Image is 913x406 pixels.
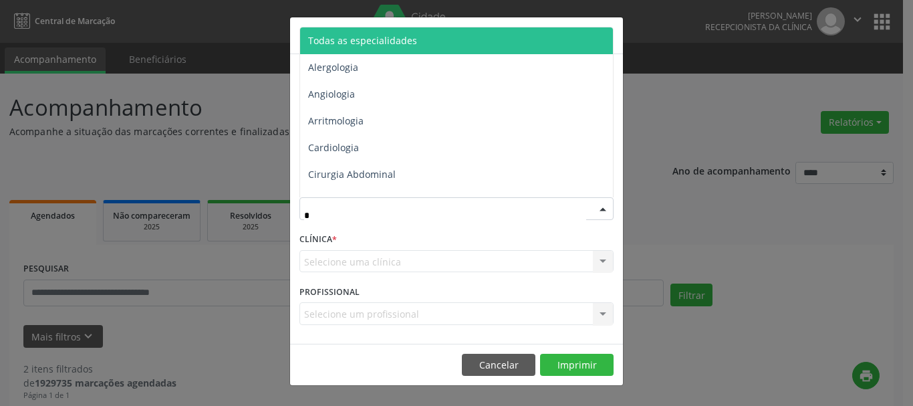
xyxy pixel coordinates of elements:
[299,282,360,302] label: PROFISSIONAL
[308,61,358,74] span: Alergologia
[462,354,535,377] button: Cancelar
[308,141,359,154] span: Cardiologia
[308,195,426,207] span: Cirurgia Cabeça e Pescoço
[308,114,364,127] span: Arritmologia
[308,168,396,181] span: Cirurgia Abdominal
[299,229,337,250] label: CLÍNICA
[596,17,623,50] button: Close
[308,88,355,100] span: Angiologia
[308,34,417,47] span: Todas as especialidades
[299,27,452,44] h5: Relatório de agendamentos
[540,354,614,377] button: Imprimir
